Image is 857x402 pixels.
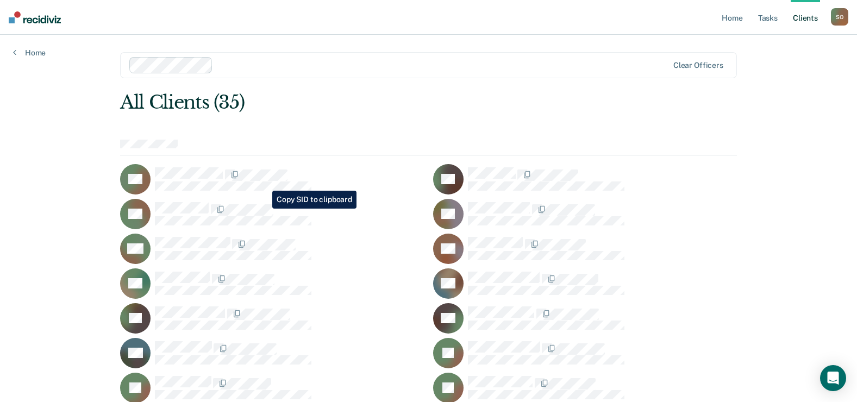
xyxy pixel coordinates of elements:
[120,91,614,114] div: All Clients (35)
[831,8,848,26] button: SO
[831,8,848,26] div: S O
[9,11,61,23] img: Recidiviz
[820,365,846,391] div: Open Intercom Messenger
[673,61,723,70] div: Clear officers
[13,48,46,58] a: Home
